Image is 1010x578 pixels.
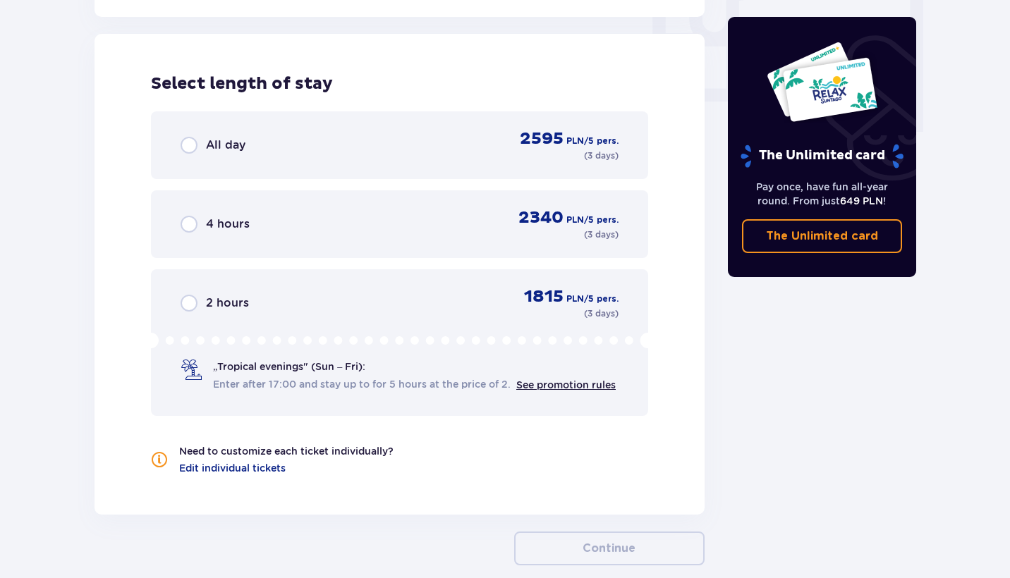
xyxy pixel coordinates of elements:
span: PLN [566,214,584,226]
p: ( 3 days ) [584,149,619,162]
a: Edit individual tickets [179,461,286,475]
span: Enter after 17:00 and stay up to for 5 hours at the price of 2. [213,377,511,391]
span: 1815 [524,286,564,307]
span: / 5 pers. [584,214,619,226]
span: „Tropical evenings" (Sun – Fri): [213,359,365,374]
a: See promotion rules [516,379,616,391]
a: The Unlimited card [742,219,903,253]
p: The Unlimited card [739,144,905,168]
span: 2 hours [206,295,249,311]
h2: Select length of stay [151,73,648,94]
span: PLN [566,293,584,305]
span: 2340 [518,207,564,228]
span: 2595 [520,128,564,149]
span: / 5 pers. [584,135,619,147]
span: PLN [566,135,584,147]
span: 649 PLN [840,195,883,207]
p: Pay once, have fun all-year round. From just ! [742,180,903,208]
p: Continue [583,541,635,556]
span: All day [206,137,245,153]
button: Continue [514,531,705,565]
p: ( 3 days ) [584,307,619,320]
img: Two entry cards to Suntago with the word 'UNLIMITED RELAX', featuring a white background with tro... [766,41,878,123]
span: / 5 pers. [584,293,619,305]
p: Need to customize each ticket individually? [179,444,394,458]
p: ( 3 days ) [584,228,619,241]
span: 4 hours [206,216,250,232]
p: The Unlimited card [766,228,878,244]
